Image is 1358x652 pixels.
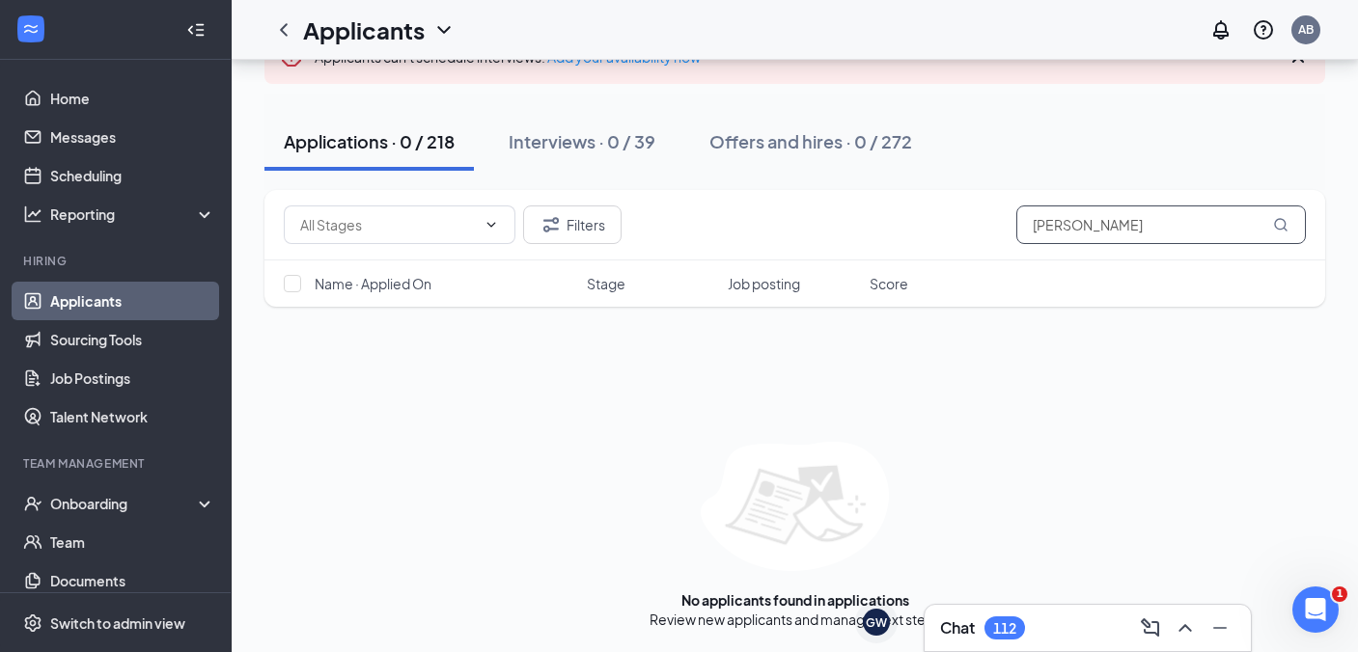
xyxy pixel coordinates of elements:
[23,204,42,224] svg: Analysis
[701,442,889,571] img: empty-state
[540,213,563,236] svg: Filter
[1139,616,1162,639] svg: ComposeMessage
[1332,586,1347,602] span: 1
[300,214,476,235] input: All Stages
[870,274,908,293] span: Score
[50,612,185,632] div: Switch to admin view
[1205,612,1235,643] button: Minimize
[50,561,215,600] a: Documents
[50,320,215,359] a: Sourcing Tools
[303,14,425,46] h1: Applicants
[709,129,912,153] div: Offers and hires · 0 / 272
[1209,18,1233,41] svg: Notifications
[23,455,211,472] div: Team Management
[650,610,941,629] div: Review new applicants and manage next steps
[23,253,211,269] div: Hiring
[509,129,655,153] div: Interviews · 0 / 39
[523,205,622,244] button: Filter Filters
[315,274,431,293] span: Name · Applied On
[484,217,499,232] svg: ChevronDown
[50,397,215,436] a: Talent Network
[50,523,215,561] a: Team
[1208,616,1232,639] svg: Minimize
[284,129,455,153] div: Applications · 0 / 218
[728,274,800,293] span: Job posting
[50,118,215,156] a: Messages
[23,494,42,513] svg: UserCheck
[23,612,42,632] svg: Settings
[272,18,295,41] svg: ChevronLeft
[1174,616,1197,639] svg: ChevronUp
[681,590,909,610] div: No applicants found in applications
[50,359,215,397] a: Job Postings
[1252,18,1275,41] svg: QuestionInfo
[21,19,41,39] svg: WorkstreamLogo
[1298,21,1314,38] div: AB
[940,617,975,638] h3: Chat
[1273,217,1289,232] svg: MagnifyingGlass
[866,614,887,631] div: GW
[587,274,625,293] span: Stage
[186,19,206,39] svg: Collapse
[993,620,1016,637] div: 112
[1292,586,1339,633] iframe: Intercom live chat
[1170,612,1201,643] button: ChevronUp
[432,18,456,41] svg: ChevronDown
[1135,612,1166,643] button: ComposeMessage
[50,79,215,118] a: Home
[1016,205,1306,244] input: Search in applications
[50,494,199,513] div: Onboarding
[50,156,215,195] a: Scheduling
[50,282,215,320] a: Applicants
[50,204,216,224] div: Reporting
